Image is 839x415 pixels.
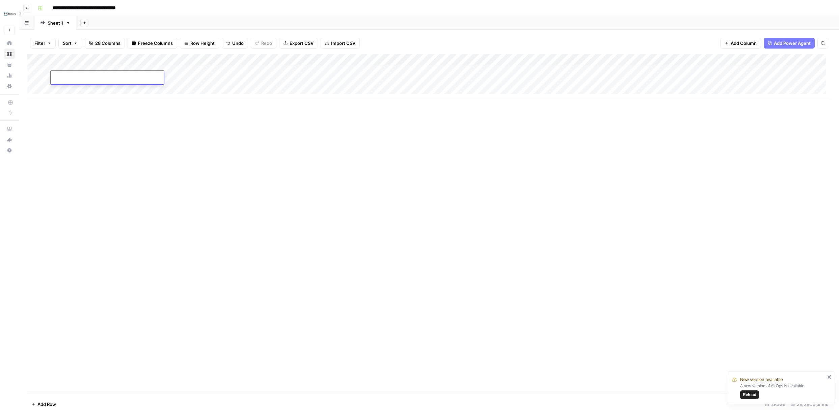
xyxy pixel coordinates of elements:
button: Workspace: FYidoctors [4,5,15,22]
span: Export CSV [290,40,314,47]
button: Import CSV [321,38,360,49]
button: Sort [58,38,82,49]
img: FYidoctors Logo [4,8,16,20]
a: Your Data [4,59,15,70]
span: Row Height [190,40,215,47]
div: A new version of AirOps is available. [740,383,825,399]
span: Redo [261,40,272,47]
span: Add Column [731,40,757,47]
span: Sort [63,40,72,47]
button: What's new? [4,134,15,145]
button: Row Height [180,38,219,49]
span: Freeze Columns [138,40,173,47]
button: Add Power Agent [764,38,815,49]
button: Freeze Columns [128,38,177,49]
button: Add Row [27,399,60,410]
span: 28 Columns [95,40,120,47]
a: Usage [4,70,15,81]
span: Import CSV [331,40,355,47]
button: Filter [30,38,56,49]
span: Add Power Agent [774,40,811,47]
span: Reload [743,392,756,398]
button: close [827,374,832,380]
div: Sheet 1 [48,20,63,26]
button: Reload [740,390,759,399]
div: What's new? [4,135,15,145]
a: Browse [4,49,15,59]
div: 28/28 Columns [788,399,831,410]
button: Help + Support [4,145,15,156]
div: 2 Rows [762,399,788,410]
span: Filter [34,40,45,47]
button: Export CSV [279,38,318,49]
span: Undo [232,40,244,47]
a: AirOps Academy [4,123,15,134]
button: Add Column [720,38,761,49]
span: New version available [740,376,783,383]
button: Redo [251,38,276,49]
a: Sheet 1 [34,16,76,30]
span: Add Row [37,401,56,408]
button: 28 Columns [85,38,125,49]
button: Undo [222,38,248,49]
a: Settings [4,81,15,92]
a: Home [4,38,15,49]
